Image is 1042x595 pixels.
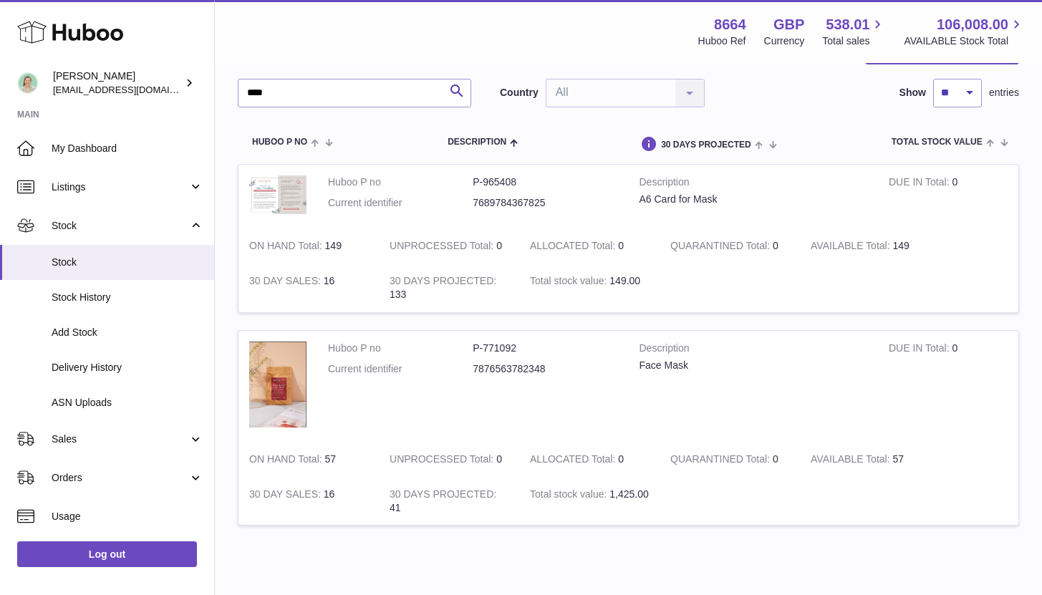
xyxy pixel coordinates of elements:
[826,15,869,34] span: 538.01
[249,488,324,503] strong: 30 DAY SALES
[899,86,926,100] label: Show
[764,34,805,48] div: Currency
[773,15,804,34] strong: GBP
[500,86,539,100] label: Country
[530,453,618,468] strong: ALLOCATED Total
[773,240,778,251] span: 0
[238,228,379,263] td: 149
[800,442,940,477] td: 57
[249,175,307,214] img: product image
[473,342,617,355] dd: P-771092
[52,180,188,194] span: Listings
[661,140,751,150] span: 30 DAYS PROJECTED
[328,196,473,210] dt: Current identifier
[379,442,519,477] td: 0
[379,263,519,312] td: 133
[889,342,952,357] strong: DUE IN Total
[52,361,203,374] span: Delivery History
[52,219,188,233] span: Stock
[53,69,182,97] div: [PERSON_NAME]
[640,193,867,206] div: A6 Card for Mask
[473,175,617,189] dd: P-965408
[640,175,867,193] strong: Description
[238,442,379,477] td: 57
[249,453,325,468] strong: ON HAND Total
[530,275,609,290] strong: Total stock value
[249,342,307,427] img: product image
[17,72,39,94] img: hello@thefacialcuppingexpert.com
[328,342,473,355] dt: Huboo P no
[640,359,867,372] div: Face Mask
[379,477,519,526] td: 41
[238,477,379,526] td: 16
[379,228,519,263] td: 0
[670,240,773,255] strong: QUARANTINED Total
[609,275,640,286] span: 149.00
[811,453,892,468] strong: AVAILABLE Total
[822,34,886,48] span: Total sales
[530,488,609,503] strong: Total stock value
[878,165,1018,228] td: 0
[800,228,940,263] td: 149
[937,15,1008,34] span: 106,008.00
[328,362,473,376] dt: Current identifier
[52,142,203,155] span: My Dashboard
[328,175,473,189] dt: Huboo P no
[249,275,324,290] strong: 30 DAY SALES
[473,196,617,210] dd: 7689784367825
[448,137,506,147] span: Description
[889,176,952,191] strong: DUE IN Total
[390,240,496,255] strong: UNPROCESSED Total
[904,34,1025,48] span: AVAILABLE Stock Total
[989,86,1019,100] span: entries
[52,471,188,485] span: Orders
[904,15,1025,48] a: 106,008.00 AVAILABLE Stock Total
[52,510,203,523] span: Usage
[52,326,203,339] span: Add Stock
[390,275,496,290] strong: 30 DAYS PROJECTED
[811,240,892,255] strong: AVAILABLE Total
[249,240,325,255] strong: ON HAND Total
[670,453,773,468] strong: QUARANTINED Total
[640,342,867,359] strong: Description
[252,137,307,147] span: Huboo P no
[17,541,197,567] a: Log out
[698,34,746,48] div: Huboo Ref
[530,240,618,255] strong: ALLOCATED Total
[822,15,886,48] a: 538.01 Total sales
[52,396,203,410] span: ASN Uploads
[892,137,983,147] span: Total stock value
[473,362,617,376] dd: 7876563782348
[238,263,379,312] td: 16
[53,84,211,95] span: [EMAIL_ADDRESS][DOMAIN_NAME]
[609,488,649,500] span: 1,425.00
[714,15,746,34] strong: 8664
[519,228,660,263] td: 0
[52,291,203,304] span: Stock History
[519,442,660,477] td: 0
[773,453,778,465] span: 0
[52,256,203,269] span: Stock
[878,331,1018,442] td: 0
[390,488,496,503] strong: 30 DAYS PROJECTED
[52,432,188,446] span: Sales
[390,453,496,468] strong: UNPROCESSED Total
